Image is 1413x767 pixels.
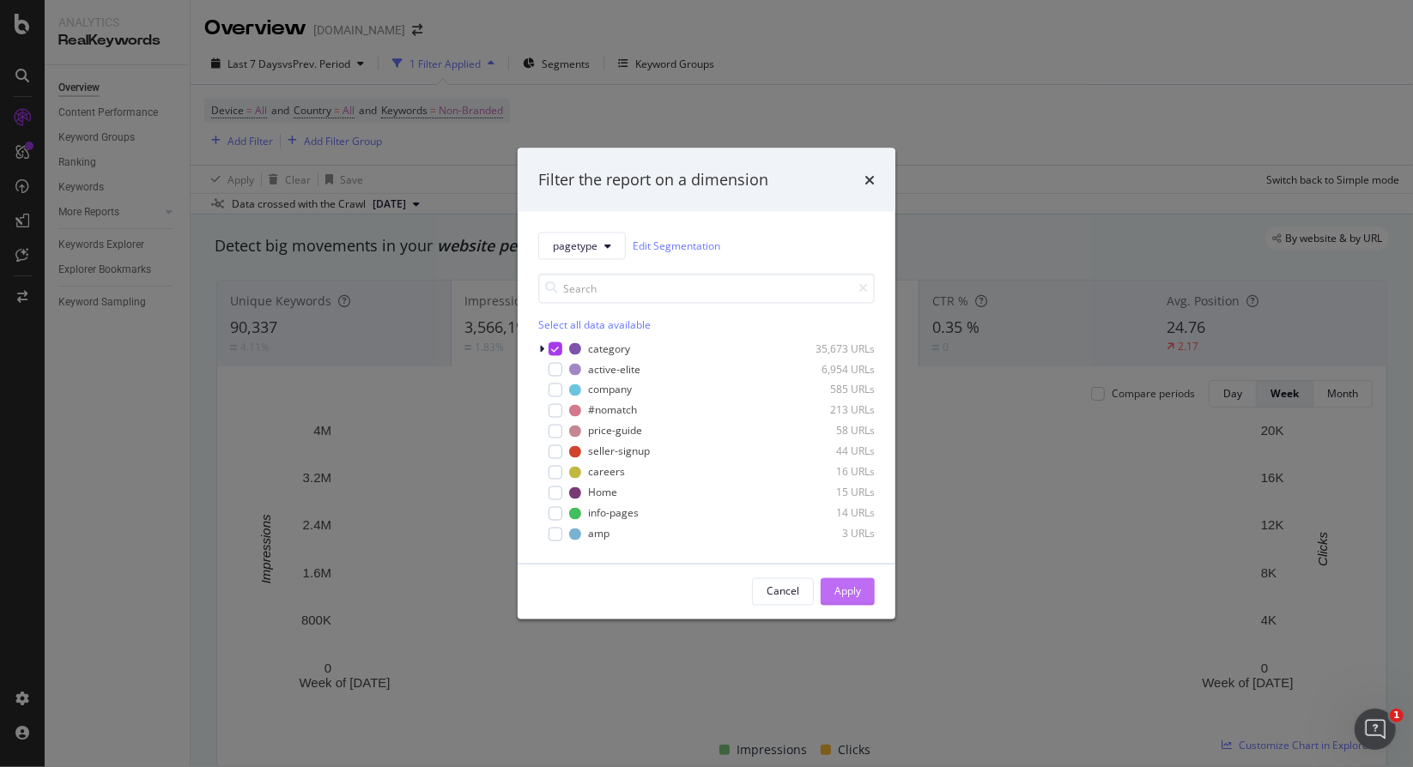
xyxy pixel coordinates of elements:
div: category [588,341,630,356]
div: amp [588,527,609,541]
button: pagetype [538,232,626,259]
a: Edit Segmentation [633,237,720,255]
div: 6,954 URLs [791,362,875,377]
button: Cancel [752,577,814,605]
iframe: Intercom live chat [1355,709,1396,750]
div: company [588,383,632,397]
span: pagetype [553,239,597,253]
div: Cancel [767,584,799,599]
div: 16 URLs [791,465,875,480]
div: seller-signup [588,444,650,459]
div: 44 URLs [791,444,875,459]
div: Home [588,486,617,500]
input: Search [538,273,875,303]
div: 58 URLs [791,424,875,438]
div: careers [588,465,625,480]
div: 35,673 URLs [791,341,875,356]
div: active-elite [588,362,640,377]
div: 15 URLs [791,486,875,500]
span: 1 [1390,709,1404,722]
div: price-guide [588,424,642,438]
div: modal [518,148,895,619]
div: Select all data available [538,317,875,331]
div: Filter the report on a dimension [538,169,768,191]
div: 14 URLs [791,506,875,521]
div: info-pages [588,506,639,521]
div: 3 URLs [791,527,875,541]
div: 585 URLs [791,383,875,397]
div: Apply [834,584,861,599]
div: 213 URLs [791,403,875,418]
button: Apply [821,577,875,605]
div: #nomatch [588,403,637,418]
div: times [864,169,875,191]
